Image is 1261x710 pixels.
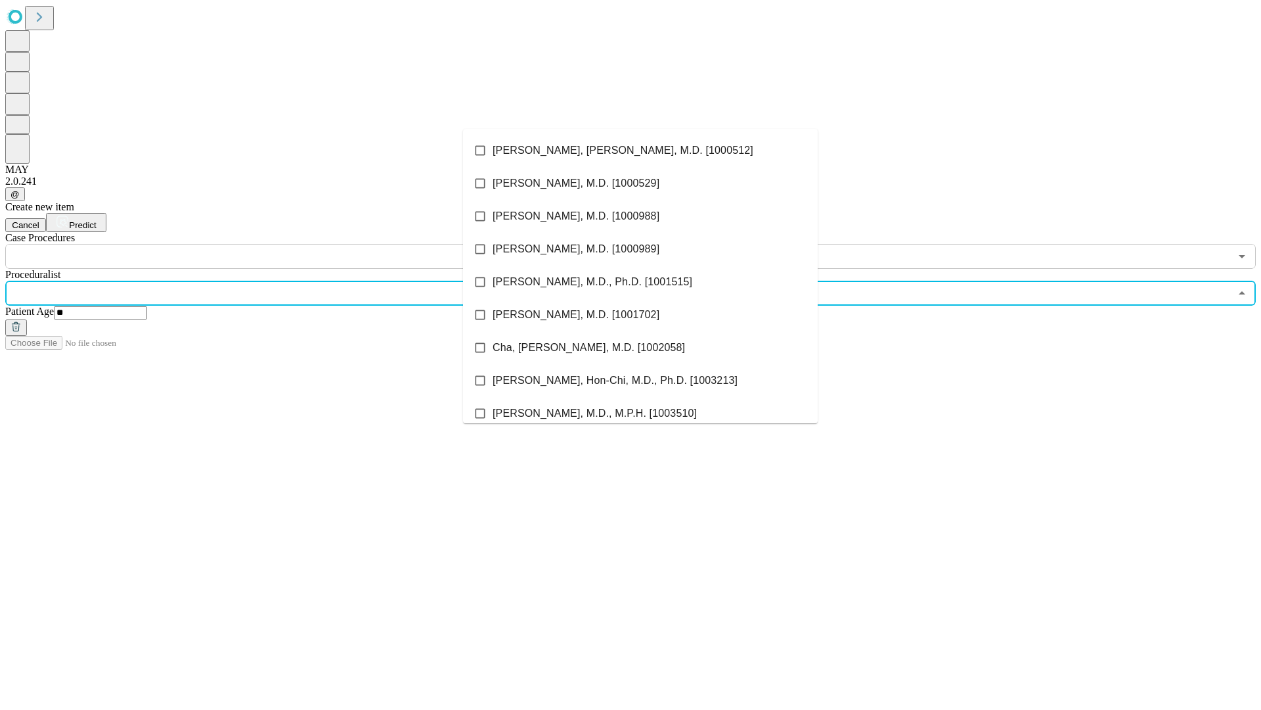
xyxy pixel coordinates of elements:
[5,269,60,280] span: Proceduralist
[46,213,106,232] button: Predict
[5,164,1256,176] div: MAY
[493,340,685,356] span: Cha, [PERSON_NAME], M.D. [1002058]
[493,241,659,257] span: [PERSON_NAME], M.D. [1000989]
[1233,284,1251,302] button: Close
[493,373,738,389] span: [PERSON_NAME], Hon-Chi, M.D., Ph.D. [1003213]
[493,274,692,290] span: [PERSON_NAME], M.D., Ph.D. [1001515]
[5,187,25,201] button: @
[11,189,20,199] span: @
[69,220,96,230] span: Predict
[1233,247,1251,266] button: Open
[5,306,54,317] span: Patient Age
[493,208,659,224] span: [PERSON_NAME], M.D. [1000988]
[5,232,75,243] span: Scheduled Procedure
[5,201,74,212] span: Create new item
[12,220,39,230] span: Cancel
[5,218,46,232] button: Cancel
[5,176,1256,187] div: 2.0.241
[493,307,659,323] span: [PERSON_NAME], M.D. [1001702]
[493,176,659,191] span: [PERSON_NAME], M.D. [1000529]
[493,143,753,158] span: [PERSON_NAME], [PERSON_NAME], M.D. [1000512]
[493,406,697,421] span: [PERSON_NAME], M.D., M.P.H. [1003510]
